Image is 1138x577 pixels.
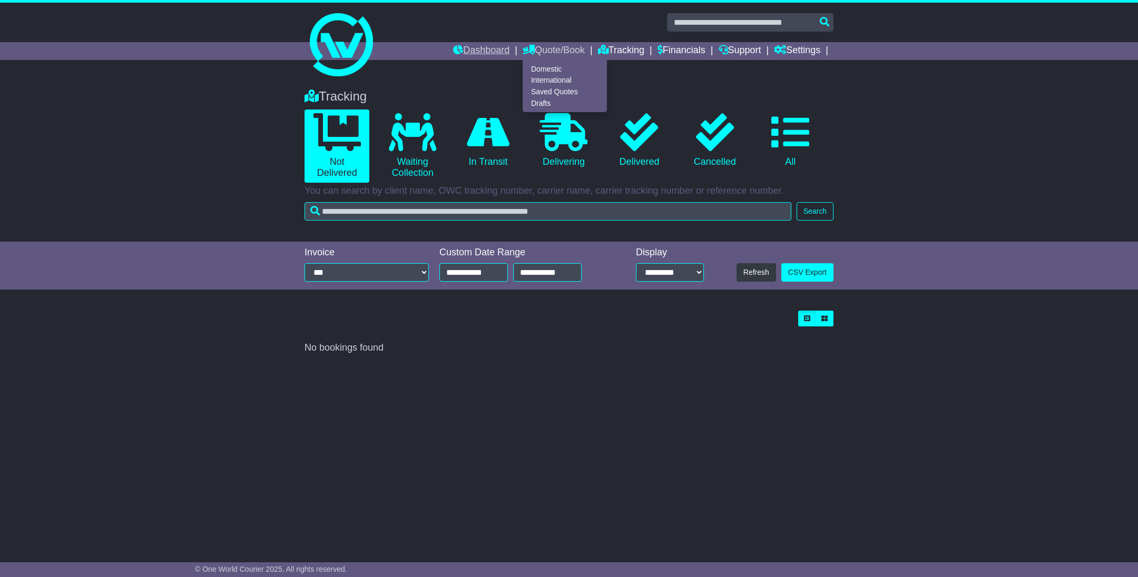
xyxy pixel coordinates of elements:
div: Custom Date Range [439,247,609,258]
a: Tracking [598,42,644,60]
div: Display [636,247,704,258]
p: You can search by client name, OWC tracking number, carrier name, carrier tracking number or refe... [305,185,833,197]
div: Tracking [299,89,839,104]
a: Domestic [523,63,606,75]
a: Dashboard [453,42,509,60]
a: Drafts [523,97,606,109]
div: No bookings found [305,342,833,354]
a: Settings [774,42,820,60]
a: Financials [658,42,705,60]
a: Not Delivered [305,110,369,183]
a: Cancelled [682,110,747,172]
a: Waiting Collection [380,110,445,183]
div: Quote/Book [523,60,607,112]
a: Delivering [531,110,596,172]
div: Invoice [305,247,429,258]
a: Saved Quotes [523,86,606,98]
a: All [758,110,823,172]
span: © One World Courier 2025. All rights reserved. [195,565,347,573]
button: Search [797,202,833,221]
a: In Transit [456,110,521,172]
a: Support [719,42,761,60]
a: CSV Export [781,263,833,282]
button: Refresh [737,263,776,282]
a: International [523,75,606,86]
a: Delivered [607,110,672,172]
a: Quote/Book [523,42,585,60]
